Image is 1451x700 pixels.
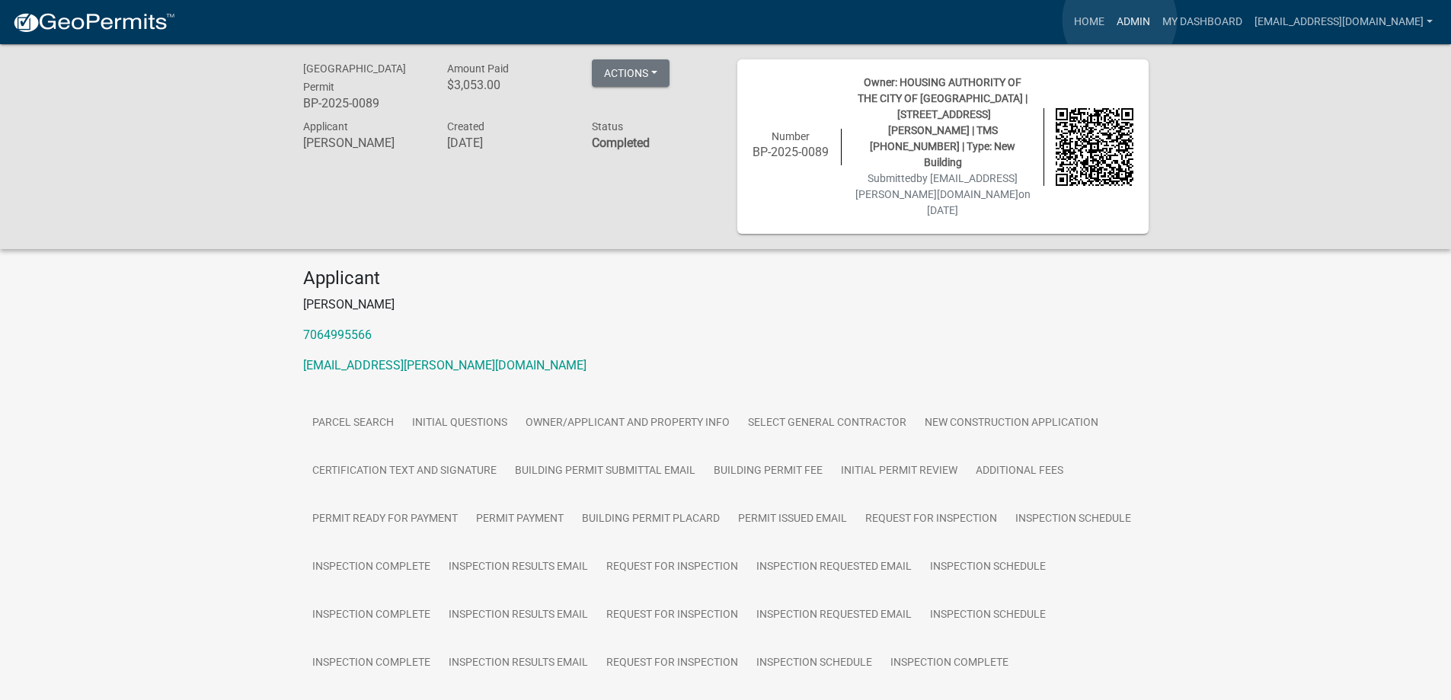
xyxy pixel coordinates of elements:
img: QR code [1056,108,1133,186]
span: by [EMAIL_ADDRESS][PERSON_NAME][DOMAIN_NAME] [855,172,1018,200]
a: Request for Inspection [597,543,747,592]
a: Initial Questions [403,399,516,448]
a: Request for Inspection [597,591,747,640]
h6: [DATE] [447,136,569,150]
span: Applicant [303,120,348,133]
a: Request for Inspection [856,495,1006,544]
a: Inspection Complete [303,543,439,592]
a: Request for Inspection [597,639,747,688]
a: Building Permit Submittal Email [506,447,705,496]
a: Inspection Schedule [921,543,1055,592]
a: Inspection Schedule [921,591,1055,640]
a: Home [1068,8,1111,37]
a: [EMAIL_ADDRESS][PERSON_NAME][DOMAIN_NAME] [303,358,586,372]
h6: BP-2025-0089 [303,96,425,110]
a: Additional Fees [967,447,1072,496]
a: Inspection Complete [303,639,439,688]
span: Created [447,120,484,133]
span: [GEOGRAPHIC_DATA] Permit [303,62,406,93]
a: My Dashboard [1156,8,1248,37]
span: Submitted on [DATE] [855,172,1031,216]
a: Select General Contractor [739,399,916,448]
h6: BP-2025-0089 [753,145,830,159]
a: New Construction Application [916,399,1107,448]
a: [EMAIL_ADDRESS][DOMAIN_NAME] [1248,8,1439,37]
a: Permit Issued Email [729,495,856,544]
a: Parcel search [303,399,403,448]
span: Number [772,130,810,142]
p: [PERSON_NAME] [303,296,1149,314]
a: Inspection Results Email [439,639,597,688]
span: Owner: HOUSING AUTHORITY OF THE CITY OF [GEOGRAPHIC_DATA] | [STREET_ADDRESS][PERSON_NAME] | TMS [... [858,76,1028,168]
h6: [PERSON_NAME] [303,136,425,150]
a: Inspection Complete [303,591,439,640]
a: Permit Ready for Payment [303,495,467,544]
a: Inspection Requested Email [747,543,921,592]
a: Inspection Schedule [1006,495,1140,544]
a: Inspection Schedule [747,639,881,688]
a: Admin [1111,8,1156,37]
button: Actions [592,59,670,87]
a: Inspection Results Email [439,543,597,592]
span: Status [592,120,623,133]
a: Owner/Applicant and Property Info [516,399,739,448]
a: Inspection Complete [881,639,1018,688]
a: Certification Text and Signature [303,447,506,496]
a: 7064995566 [303,328,372,342]
a: Inspection Requested Email [747,591,921,640]
strong: Completed [592,136,650,150]
a: Building Permit Placard [573,495,729,544]
h6: $3,053.00 [447,78,569,92]
h4: Applicant [303,267,1149,289]
span: Amount Paid [447,62,509,75]
a: Permit Payment [467,495,573,544]
a: Initial Permit Review [832,447,967,496]
a: Inspection Results Email [439,591,597,640]
a: Building Permit Fee [705,447,832,496]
